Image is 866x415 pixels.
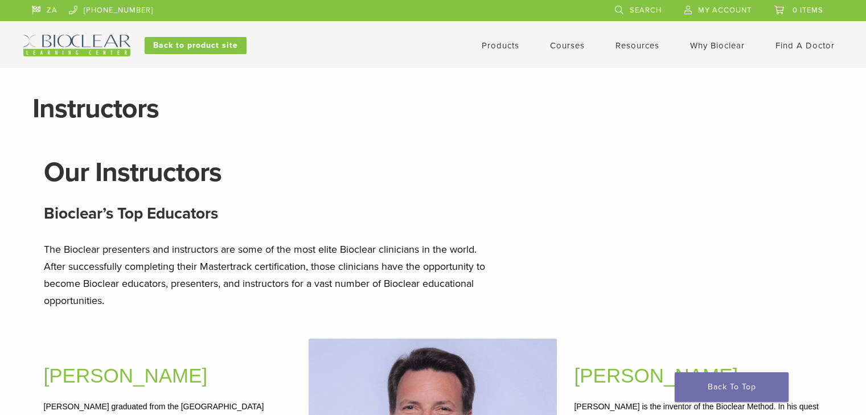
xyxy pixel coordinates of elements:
span: My Account [698,6,752,15]
h1: Our Instructors [44,159,823,186]
a: Back To Top [675,372,789,402]
a: Back to product site [145,37,247,54]
h2: [PERSON_NAME] [574,361,822,391]
h2: [PERSON_NAME] [44,361,292,391]
a: Products [482,40,519,51]
span: 0 items [793,6,823,15]
a: Courses [550,40,585,51]
a: Find A Doctor [775,40,835,51]
span: Search [630,6,662,15]
a: Why Bioclear [690,40,745,51]
img: Bioclear [23,35,130,56]
p: The Bioclear presenters and instructors are some of the most elite Bioclear clinicians in the wor... [44,241,499,309]
a: Resources [615,40,659,51]
h3: Bioclear’s Top Educators [44,200,823,227]
h1: Instructors [32,95,834,122]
